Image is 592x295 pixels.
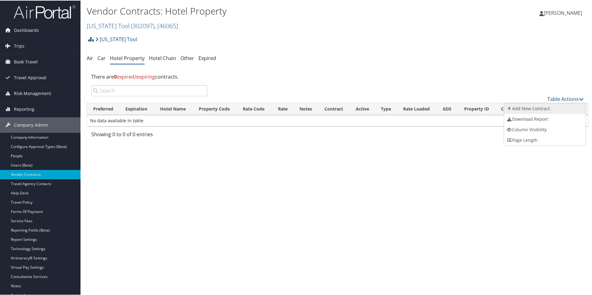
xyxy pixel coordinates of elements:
span: Risk Management [14,85,51,101]
a: Download Report [504,113,585,124]
a: Column Visibility [504,124,585,134]
a: Page Length [504,134,585,145]
span: Reporting [14,101,34,116]
span: Dashboards [14,22,39,37]
span: Company Admin [14,117,48,132]
img: airportal-logo.png [14,4,76,19]
span: Book Travel [14,54,38,69]
a: Add New Contract [504,103,585,113]
span: Trips [14,38,24,53]
span: Travel Approval [14,69,46,85]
